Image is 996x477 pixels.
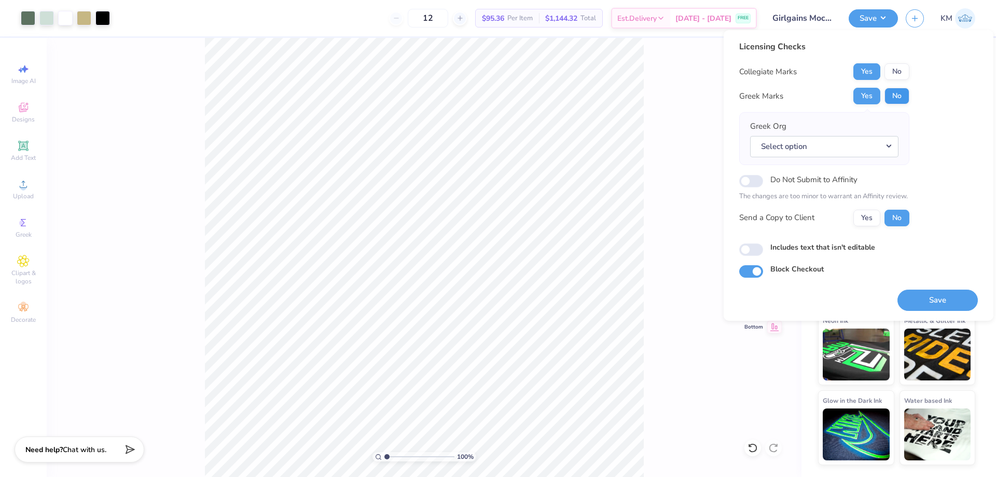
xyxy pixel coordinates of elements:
[744,323,763,331] span: Bottom
[739,90,783,102] div: Greek Marks
[955,8,975,29] img: Karl Michael Narciza
[675,13,731,24] span: [DATE] - [DATE]
[770,242,875,253] label: Includes text that isn't editable
[904,395,952,406] span: Water based Ink
[482,13,504,24] span: $95.36
[63,445,106,455] span: Chat with us.
[13,192,34,200] span: Upload
[12,115,35,124] span: Designs
[617,13,657,24] span: Est. Delivery
[853,210,880,226] button: Yes
[750,120,786,132] label: Greek Org
[5,269,41,285] span: Clipart & logos
[940,8,975,29] a: KM
[904,408,971,460] img: Water based Ink
[853,63,880,80] button: Yes
[507,13,533,24] span: Per Item
[770,173,857,186] label: Do Not Submit to Affinity
[739,66,797,78] div: Collegiate Marks
[904,329,971,380] img: Metallic & Glitter Ink
[823,395,882,406] span: Glow in the Dark Ink
[739,192,909,202] p: The changes are too minor to warrant an Affinity review.
[897,290,978,311] button: Save
[750,136,898,157] button: Select option
[408,9,448,28] input: – –
[25,445,63,455] strong: Need help?
[884,88,909,104] button: No
[770,264,824,275] label: Block Checkout
[11,154,36,162] span: Add Text
[11,316,36,324] span: Decorate
[16,230,32,239] span: Greek
[823,329,890,380] img: Neon Ink
[739,212,814,224] div: Send a Copy to Client
[940,12,952,24] span: KM
[853,88,880,104] button: Yes
[739,40,909,53] div: Licensing Checks
[849,9,898,28] button: Save
[738,15,749,22] span: FREE
[545,13,577,24] span: $1,144.32
[580,13,596,24] span: Total
[765,8,841,29] input: Untitled Design
[11,77,36,85] span: Image AI
[823,408,890,460] img: Glow in the Dark Ink
[884,63,909,80] button: No
[457,452,474,461] span: 100 %
[884,210,909,226] button: No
